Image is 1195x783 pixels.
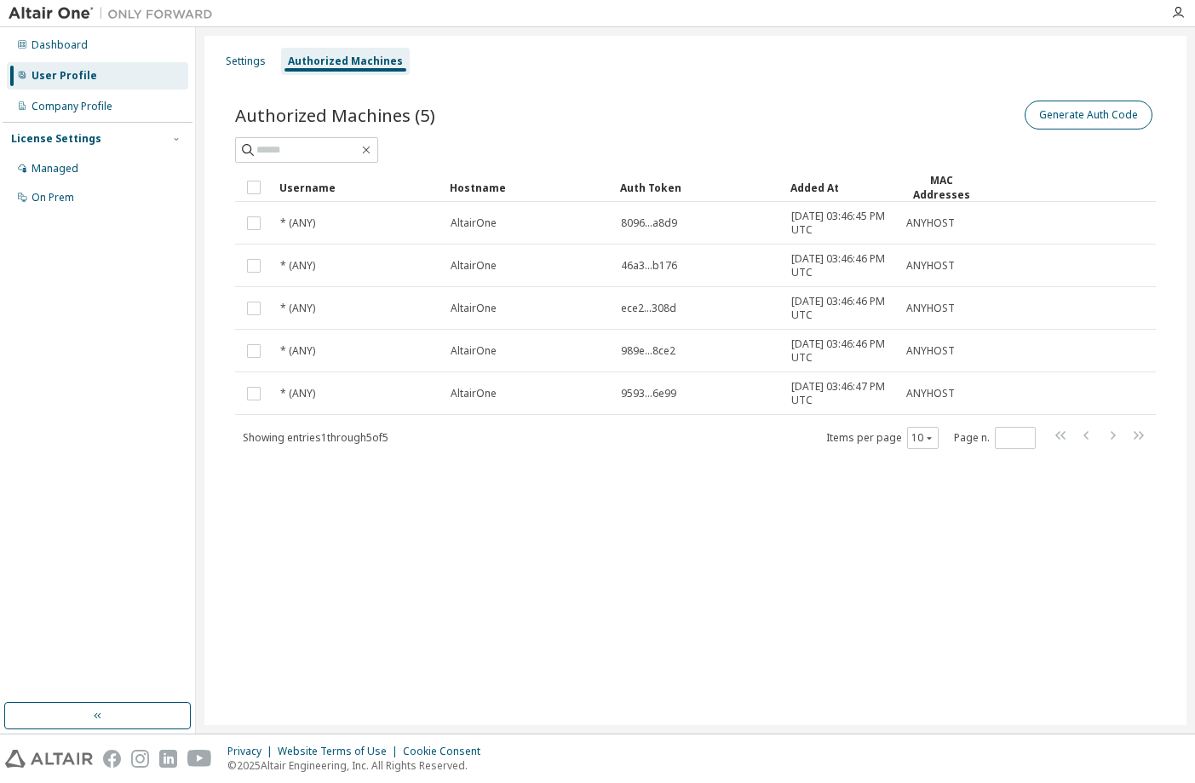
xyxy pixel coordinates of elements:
[32,191,74,204] div: On Prem
[280,302,315,315] span: * (ANY)
[32,69,97,83] div: User Profile
[32,162,78,176] div: Managed
[9,5,221,22] img: Altair One
[288,55,403,68] div: Authorized Machines
[906,259,955,273] span: ANYHOST
[621,344,675,358] span: 989e...8ce2
[621,216,677,230] span: 8096...a8d9
[235,103,435,127] span: Authorized Machines (5)
[103,750,121,768] img: facebook.svg
[911,431,934,445] button: 10
[450,174,606,201] div: Hostname
[791,380,891,407] span: [DATE] 03:46:47 PM UTC
[226,55,266,68] div: Settings
[451,344,497,358] span: AltairOne
[905,173,977,202] div: MAC Addresses
[954,427,1036,449] span: Page n.
[791,337,891,365] span: [DATE] 03:46:46 PM UTC
[279,174,436,201] div: Username
[621,259,677,273] span: 46a3...b176
[227,758,491,773] p: © 2025 Altair Engineering, Inc. All Rights Reserved.
[451,302,497,315] span: AltairOne
[791,210,891,237] span: [DATE] 03:46:45 PM UTC
[620,174,777,201] div: Auth Token
[451,216,497,230] span: AltairOne
[227,745,278,758] div: Privacy
[11,132,101,146] div: License Settings
[32,38,88,52] div: Dashboard
[5,750,93,768] img: altair_logo.svg
[280,259,315,273] span: * (ANY)
[451,259,497,273] span: AltairOne
[159,750,177,768] img: linkedin.svg
[278,745,403,758] div: Website Terms of Use
[403,745,491,758] div: Cookie Consent
[187,750,212,768] img: youtube.svg
[906,344,955,358] span: ANYHOST
[243,430,388,445] span: Showing entries 1 through 5 of 5
[621,302,676,315] span: ece2...308d
[280,216,315,230] span: * (ANY)
[1025,101,1152,130] button: Generate Auth Code
[280,387,315,400] span: * (ANY)
[32,100,112,113] div: Company Profile
[280,344,315,358] span: * (ANY)
[791,295,891,322] span: [DATE] 03:46:46 PM UTC
[906,302,955,315] span: ANYHOST
[451,387,497,400] span: AltairOne
[621,387,676,400] span: 9593...6e99
[131,750,149,768] img: instagram.svg
[790,174,892,201] div: Added At
[826,427,939,449] span: Items per page
[906,216,955,230] span: ANYHOST
[791,252,891,279] span: [DATE] 03:46:46 PM UTC
[906,387,955,400] span: ANYHOST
